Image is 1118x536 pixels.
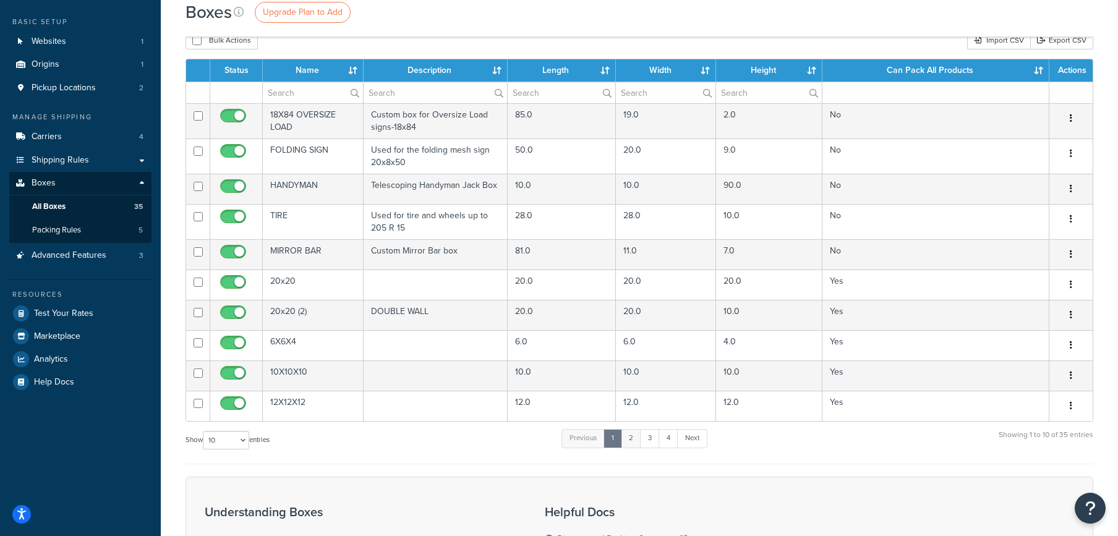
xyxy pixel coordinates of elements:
[9,17,151,27] div: Basic Setup
[9,195,151,218] li: All Boxes
[999,428,1093,454] div: Showing 1 to 10 of 35 entries
[640,429,660,448] a: 3
[263,330,364,360] td: 6X6X4
[716,103,822,138] td: 2.0
[34,377,74,388] span: Help Docs
[9,244,151,267] li: Advanced Features
[621,429,641,448] a: 2
[508,204,616,239] td: 28.0
[616,330,716,360] td: 6.0
[9,244,151,267] a: Advanced Features 3
[186,431,270,449] label: Show entries
[508,174,616,204] td: 10.0
[1075,493,1106,524] button: Open Resource Center
[263,300,364,330] td: 20x20 (2)
[616,103,716,138] td: 19.0
[508,330,616,360] td: 6.0
[139,225,143,236] span: 5
[364,300,508,330] td: DOUBLE WALL
[32,202,66,212] span: All Boxes
[9,125,151,148] a: Carriers 4
[364,103,508,138] td: Custom box for Oversize Load signs-18x84
[9,53,151,76] li: Origins
[134,202,143,212] span: 35
[822,360,1049,391] td: Yes
[9,53,151,76] a: Origins 1
[822,174,1049,204] td: No
[9,325,151,347] a: Marketplace
[508,239,616,270] td: 81.0
[141,59,143,70] span: 1
[32,250,106,261] span: Advanced Features
[255,2,351,23] a: Upgrade Plan to Add
[34,354,68,365] span: Analytics
[616,138,716,174] td: 20.0
[263,204,364,239] td: TIRE
[32,132,62,142] span: Carriers
[32,83,96,93] span: Pickup Locations
[822,300,1049,330] td: Yes
[263,360,364,391] td: 10X10X10
[616,270,716,300] td: 20.0
[364,174,508,204] td: Telescoping Handyman Jack Box
[34,308,93,319] span: Test Your Rates
[139,132,143,142] span: 4
[716,239,822,270] td: 7.0
[205,505,514,519] h3: Understanding Boxes
[263,82,363,103] input: Search
[822,330,1049,360] td: Yes
[364,138,508,174] td: Used for the folding mesh sign 20x8x50
[9,149,151,172] a: Shipping Rules
[716,82,822,103] input: Search
[9,172,151,242] li: Boxes
[263,270,364,300] td: 20x20
[716,300,822,330] td: 10.0
[9,302,151,325] a: Test Your Rates
[967,31,1030,49] div: Import CSV
[716,391,822,421] td: 12.0
[364,59,508,82] th: Description : activate to sort column ascending
[210,59,263,82] th: Status
[263,6,343,19] span: Upgrade Plan to Add
[263,138,364,174] td: FOLDING SIGN
[9,371,151,393] a: Help Docs
[822,391,1049,421] td: Yes
[616,174,716,204] td: 10.0
[32,225,81,236] span: Packing Rules
[9,219,151,242] li: Packing Rules
[508,391,616,421] td: 12.0
[508,103,616,138] td: 85.0
[364,204,508,239] td: Used for tire and wheels up to 205 R 15
[263,174,364,204] td: HANDYMAN
[616,360,716,391] td: 10.0
[616,204,716,239] td: 28.0
[263,103,364,138] td: 18X84 OVERSIZE LOAD
[1049,59,1093,82] th: Actions
[32,36,66,47] span: Websites
[545,505,739,519] h3: Helpful Docs
[139,83,143,93] span: 2
[9,219,151,242] a: Packing Rules 5
[822,270,1049,300] td: Yes
[34,331,80,342] span: Marketplace
[32,155,89,166] span: Shipping Rules
[32,178,56,189] span: Boxes
[139,250,143,261] span: 3
[508,360,616,391] td: 10.0
[9,348,151,370] a: Analytics
[616,391,716,421] td: 12.0
[716,330,822,360] td: 4.0
[822,103,1049,138] td: No
[616,82,715,103] input: Search
[716,138,822,174] td: 9.0
[1030,31,1093,49] a: Export CSV
[508,270,616,300] td: 20.0
[677,429,707,448] a: Next
[508,138,616,174] td: 50.0
[716,59,822,82] th: Height : activate to sort column ascending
